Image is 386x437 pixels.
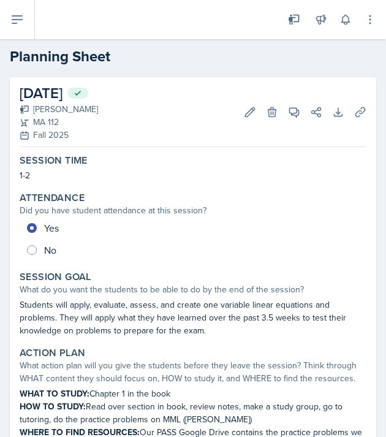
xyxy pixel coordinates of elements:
div: Fall 2025 [20,129,98,142]
strong: WHAT TO STUDY: [20,387,89,400]
div: [PERSON_NAME] [20,103,98,116]
p: Read over section in book, review notes, make a study group, go to tutoring, do the practice prob... [20,400,366,426]
div: What do you want the students to be able to do by the end of the session? [20,283,366,296]
h2: [DATE] [20,82,98,104]
div: MA 112 [20,116,98,129]
div: Did you have student attendance at this session? [20,204,366,217]
label: Session Goal [20,271,91,283]
p: Chapter 1 in the book [20,387,366,400]
strong: HOW TO STUDY: [20,400,86,412]
p: 1-2 [20,169,366,182]
label: Attendance [20,192,85,204]
label: Action Plan [20,347,85,359]
h2: Planning Sheet [10,45,376,67]
label: Session Time [20,154,88,167]
div: What action plan will you give the students before they leave the session? Think through WHAT con... [20,359,366,385]
p: Students will apply, evaluate, assess, and create one variable linear equations and problems. The... [20,298,366,337]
